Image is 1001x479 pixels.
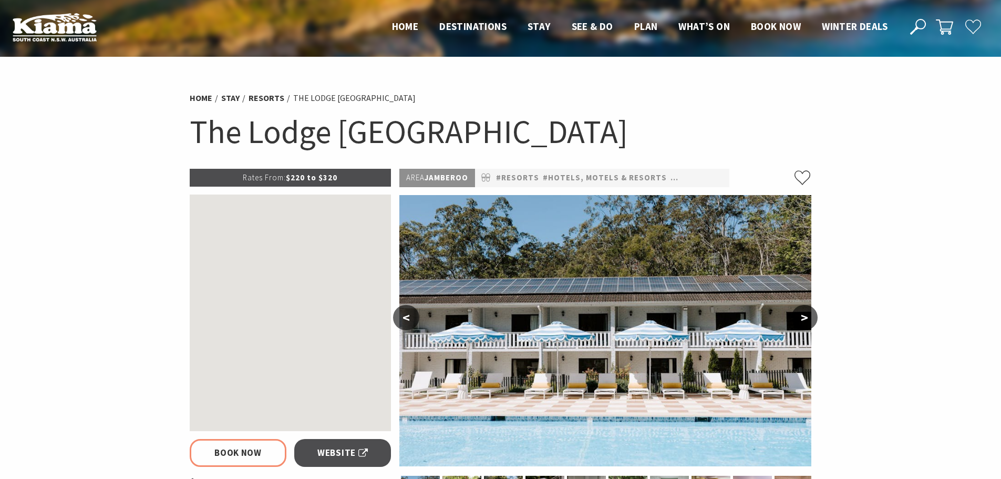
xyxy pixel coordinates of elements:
[751,20,801,33] span: Book now
[670,171,754,185] a: #Retreat & Lodges
[439,20,507,33] span: Destinations
[249,93,284,104] a: Resorts
[822,20,888,33] span: Winter Deals
[572,20,613,33] span: See & Do
[399,169,475,187] p: Jamberoo
[393,305,419,330] button: <
[190,439,287,467] a: Book Now
[543,171,667,185] a: #Hotels, Motels & Resorts
[190,93,212,104] a: Home
[381,18,898,36] nav: Main Menu
[528,20,551,33] span: Stay
[190,169,391,187] p: $220 to $320
[221,93,240,104] a: Stay
[678,20,730,33] span: What’s On
[399,195,811,466] img: Umbrellas, deck chairs and the pool
[317,446,368,460] span: Website
[392,20,419,33] span: Home
[634,20,658,33] span: Plan
[190,110,812,153] h1: The Lodge [GEOGRAPHIC_DATA]
[791,305,818,330] button: >
[406,172,425,182] span: Area
[13,13,97,42] img: Kiama Logo
[293,91,416,105] li: The Lodge [GEOGRAPHIC_DATA]
[243,172,286,182] span: Rates From:
[294,439,391,467] a: Website
[496,171,539,185] a: #Resorts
